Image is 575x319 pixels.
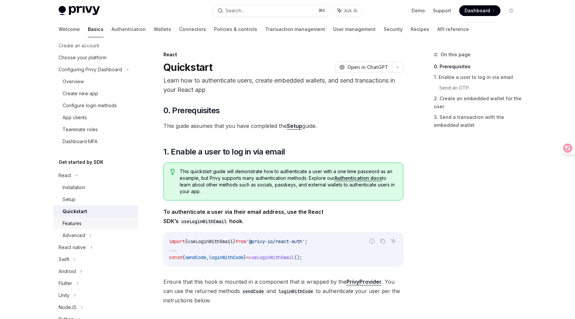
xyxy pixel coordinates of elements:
[53,100,138,112] a: Configure login methods
[59,303,77,311] div: NodeJS
[59,171,71,179] div: React
[334,175,382,181] a: Authentication docs
[185,254,206,260] span: sendCode
[412,7,425,14] a: Demo
[344,7,357,14] span: Ask AI
[63,219,82,227] div: Features
[434,72,522,83] a: 1. Enable a user to log in via email
[53,112,138,124] a: App clients
[59,54,106,62] div: Choose your platform
[163,105,220,116] span: 0. Prerequisites
[179,218,229,225] code: useLoginWithEmail
[53,193,138,205] a: Setup
[378,237,387,245] button: Copy the contents from the code block
[154,21,171,37] a: Wallets
[465,7,490,14] span: Dashboard
[53,136,138,148] a: Dashboard MFA
[384,21,403,37] a: Security
[265,21,325,37] a: Transaction management
[59,291,70,299] div: Unity
[459,5,500,16] a: Dashboard
[53,124,138,136] a: Teammate roles
[439,83,522,93] a: Send an OTP
[233,238,236,244] span: }
[59,279,72,287] div: Flutter
[244,254,246,260] span: }
[236,238,246,244] span: from
[53,181,138,193] a: Installation
[53,76,138,88] a: Overview
[170,169,175,175] svg: Tip
[209,254,244,260] span: loginWithCode
[389,237,398,245] button: Ask AI
[63,114,87,122] div: App clients
[59,66,122,74] div: Configuring Privy Dashboard
[163,76,403,95] p: Learn how to authenticate users, create embedded wallets, and send transactions in your React app
[59,21,80,37] a: Welcome
[240,288,267,295] code: sendCode
[63,90,98,98] div: Create new app
[214,21,257,37] a: Policies & controls
[441,51,471,59] span: On this page
[169,246,177,252] span: ...
[434,93,522,112] a: 2. Create an embedded wallet for the user
[59,243,86,251] div: React native
[163,61,213,73] h1: Quickstart
[53,217,138,229] a: Features
[63,138,97,146] div: Dashboard MFA
[347,64,388,71] span: Open in ChatGPT
[246,238,305,244] span: '@privy-io/react-auth'
[63,126,98,134] div: Teammate roles
[63,78,84,86] div: Overview
[305,238,307,244] span: ;
[294,254,302,260] span: ();
[169,254,182,260] span: const
[53,205,138,217] a: Quickstart
[318,8,325,13] span: ⌘ K
[59,255,69,263] div: Swift
[434,61,522,72] a: 0. Prerequisites
[411,21,429,37] a: Recipes
[59,6,100,15] img: light logo
[179,21,206,37] a: Connectors
[63,207,87,215] div: Quickstart
[182,254,185,260] span: {
[169,238,185,244] span: import
[249,254,294,260] span: useLoginWithEmail
[63,231,85,239] div: Advanced
[63,195,76,203] div: Setup
[188,238,233,244] span: useLoginWithEmail
[63,183,85,191] div: Installation
[287,123,302,130] a: Setup
[185,238,188,244] span: {
[368,237,376,245] button: Report incorrect code
[333,21,376,37] a: User management
[335,62,392,73] button: Open in ChatGPT
[163,51,403,58] div: React
[53,52,138,64] a: Choose your platform
[333,5,362,17] button: Ask AI
[437,21,469,37] a: API reference
[63,102,117,110] div: Configure login methods
[163,277,403,305] span: Ensure that this hook is mounted in a component that is wrapped by the . You can use the returned...
[506,5,516,16] button: Toggle dark mode
[111,21,146,37] a: Authentication
[163,147,285,157] span: 1. Enable a user to log in via email
[59,267,76,275] div: Android
[433,7,451,14] a: Support
[180,168,396,195] span: This quickstart guide will demonstrate how to authenticate a user with a one time password as an ...
[163,121,403,131] span: This guide assumes that you have completed the guide.
[59,158,103,166] h5: Get started by SDK
[213,5,329,17] button: Search...⌘K
[434,112,522,131] a: 3. Send a transaction with the embedded wallet
[226,7,244,15] div: Search...
[246,254,249,260] span: =
[88,21,103,37] a: Basics
[163,208,323,224] strong: To authenticate a user via their email address, use the React SDK’s hook.
[206,254,209,260] span: ,
[346,278,382,285] a: PrivyProvider
[53,88,138,100] a: Create new app
[276,288,316,295] code: loginWithCode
